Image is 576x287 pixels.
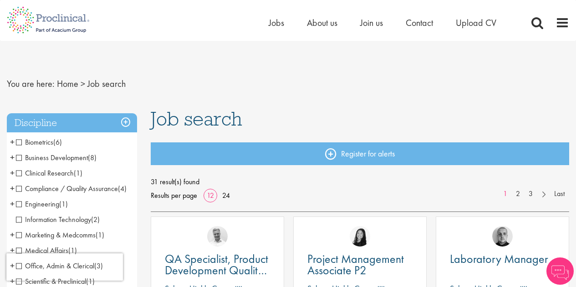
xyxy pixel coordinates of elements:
[219,191,233,200] a: 24
[16,153,88,162] span: Business Development
[86,277,95,286] span: (1)
[350,226,370,247] img: Numhom Sudsok
[307,17,337,29] a: About us
[151,189,197,202] span: Results per page
[207,226,228,247] img: Joshua Bye
[81,78,85,90] span: >
[16,277,95,286] span: Scientific & Preclinical
[10,166,15,180] span: +
[511,189,525,199] a: 2
[16,184,118,193] span: Compliance / Quality Assurance
[16,199,68,209] span: Engineering
[492,226,513,247] img: Harry Budge
[53,137,62,147] span: (6)
[16,246,77,255] span: Medical Affairs
[16,246,68,255] span: Medical Affairs
[10,181,15,195] span: +
[16,184,127,193] span: Compliance / Quality Assurance
[546,257,574,285] img: Chatbot
[550,189,569,199] a: Last
[151,106,242,131] span: Job search
[499,189,512,199] a: 1
[91,215,100,224] span: (2)
[88,153,97,162] span: (8)
[10,228,15,242] span: +
[16,230,104,240] span: Marketing & Medcomms
[16,230,96,240] span: Marketing & Medcomms
[6,253,123,281] iframe: reCAPTCHA
[10,197,15,211] span: +
[204,191,217,200] a: 12
[450,251,548,267] span: Laboratory Manager
[16,137,62,147] span: Biometrics
[7,78,55,90] span: You are here:
[7,113,137,133] h3: Discipline
[59,199,68,209] span: (1)
[165,253,270,276] a: QA Specialist, Product Development Quality (PDQ)
[456,17,496,29] a: Upload CV
[307,251,404,278] span: Project Management Associate P2
[450,253,555,265] a: Laboratory Manager
[16,277,86,286] span: Scientific & Preclinical
[360,17,383,29] a: Join us
[16,215,91,224] span: Information Technology
[16,215,100,224] span: Information Technology
[10,243,15,257] span: +
[151,175,569,189] span: 31 result(s) found
[16,153,97,162] span: Business Development
[74,168,82,178] span: (1)
[10,151,15,164] span: +
[307,253,413,276] a: Project Management Associate P2
[16,168,82,178] span: Clinical Research
[10,135,15,149] span: +
[57,78,78,90] a: breadcrumb link
[16,168,74,178] span: Clinical Research
[16,137,53,147] span: Biometrics
[269,17,284,29] a: Jobs
[151,142,569,165] a: Register for alerts
[96,230,104,240] span: (1)
[16,199,59,209] span: Engineering
[118,184,127,193] span: (4)
[87,78,126,90] span: Job search
[406,17,433,29] a: Contact
[524,189,537,199] a: 3
[68,246,77,255] span: (1)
